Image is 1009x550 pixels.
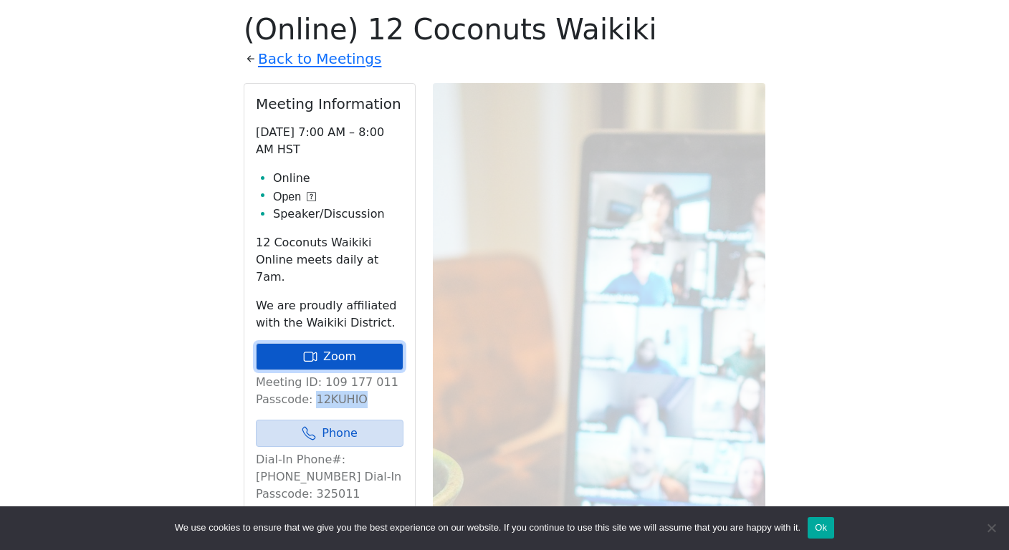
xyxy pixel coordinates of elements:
a: Back to Meetings [258,47,381,72]
h2: Meeting Information [256,95,403,112]
p: 12 Coconuts Waikiki Online meets daily at 7am. [256,234,403,286]
a: Zoom [256,343,403,370]
p: Meeting ID: 109 177 011 Passcode: 12KUHIO [256,374,403,408]
button: Ok [808,517,834,539]
li: Speaker/Discussion [273,206,403,223]
span: No [984,521,998,535]
p: We are proudly affiliated with the Waikiki District. [256,297,403,332]
button: Open [273,188,316,206]
a: Phone [256,420,403,447]
li: Online [273,170,403,187]
span: Open [273,188,301,206]
p: [DATE] 7:00 AM – 8:00 AM HST [256,124,403,158]
span: We use cookies to ensure that we give you the best experience on our website. If you continue to ... [175,521,800,535]
h1: (Online) 12 Coconuts Waikiki [244,12,765,47]
p: Dial-In Phone#: [PHONE_NUMBER] Dial-In Passcode: 325011 [256,451,403,503]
